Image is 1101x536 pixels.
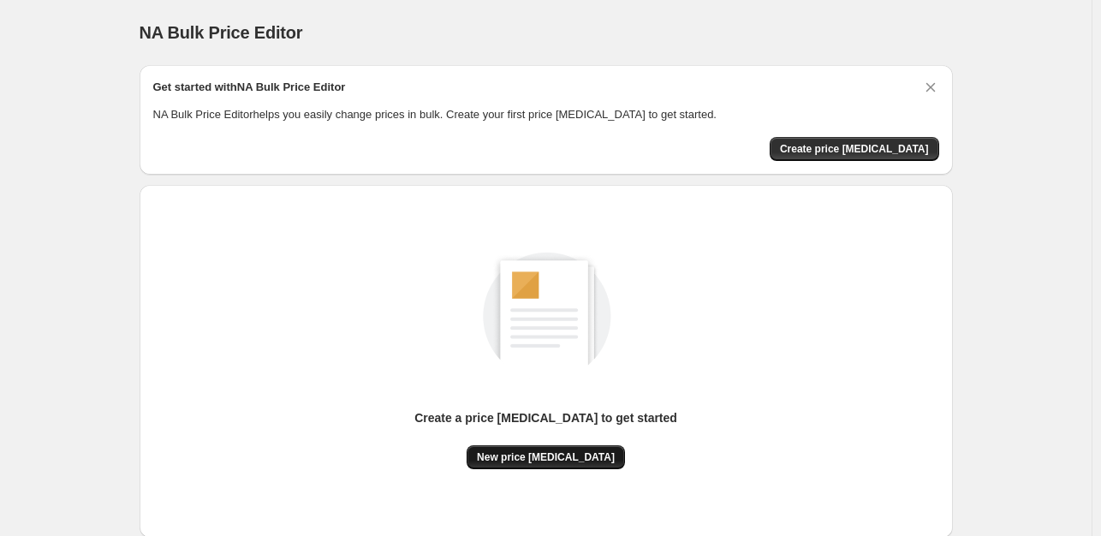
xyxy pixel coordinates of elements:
[153,79,346,96] h2: Get started with NA Bulk Price Editor
[140,23,303,42] span: NA Bulk Price Editor
[922,79,939,96] button: Dismiss card
[477,450,615,464] span: New price [MEDICAL_DATA]
[780,142,929,156] span: Create price [MEDICAL_DATA]
[153,106,939,123] p: NA Bulk Price Editor helps you easily change prices in bulk. Create your first price [MEDICAL_DAT...
[467,445,625,469] button: New price [MEDICAL_DATA]
[414,409,677,426] p: Create a price [MEDICAL_DATA] to get started
[770,137,939,161] button: Create price change job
